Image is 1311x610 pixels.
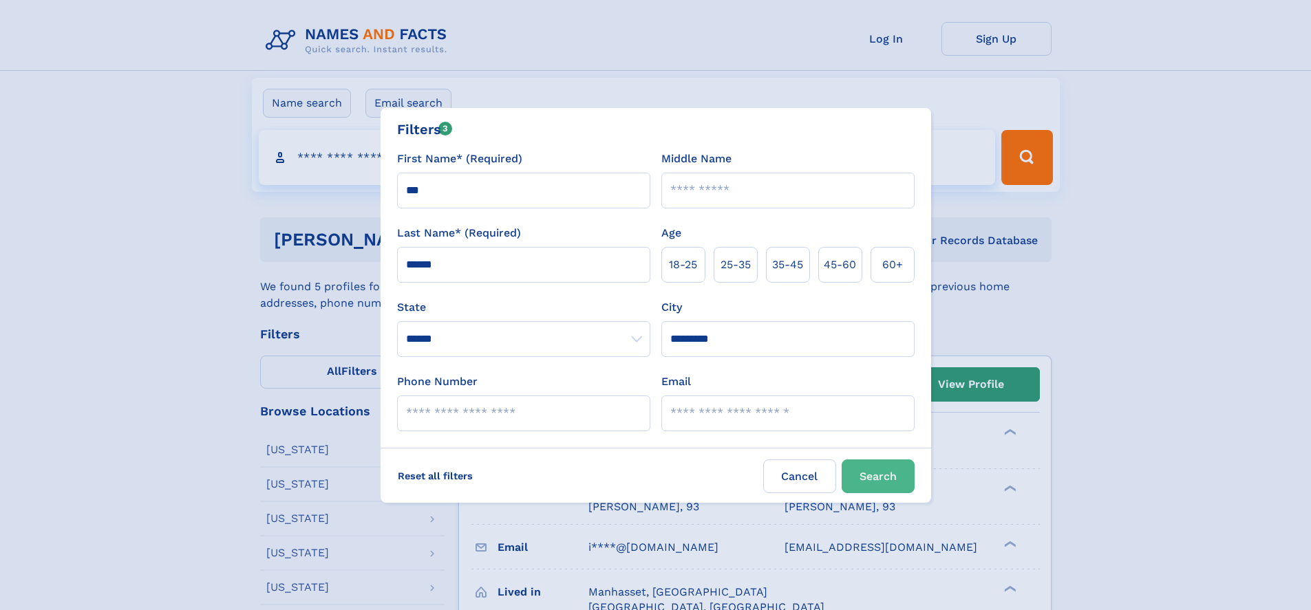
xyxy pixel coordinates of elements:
label: City [661,299,682,316]
span: 35‑45 [772,257,803,273]
label: Cancel [763,459,836,493]
label: Phone Number [397,373,478,390]
label: First Name* (Required) [397,151,522,167]
label: Middle Name [661,151,732,167]
span: 18‑25 [669,257,697,273]
button: Search [842,459,915,493]
span: 45‑60 [824,257,856,273]
label: State [397,299,650,316]
div: Filters [397,119,453,140]
label: Reset all filters [389,459,482,492]
label: Last Name* (Required) [397,225,521,241]
span: 60+ [882,257,903,273]
label: Email [661,373,691,390]
label: Age [661,225,681,241]
span: 25‑35 [721,257,751,273]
